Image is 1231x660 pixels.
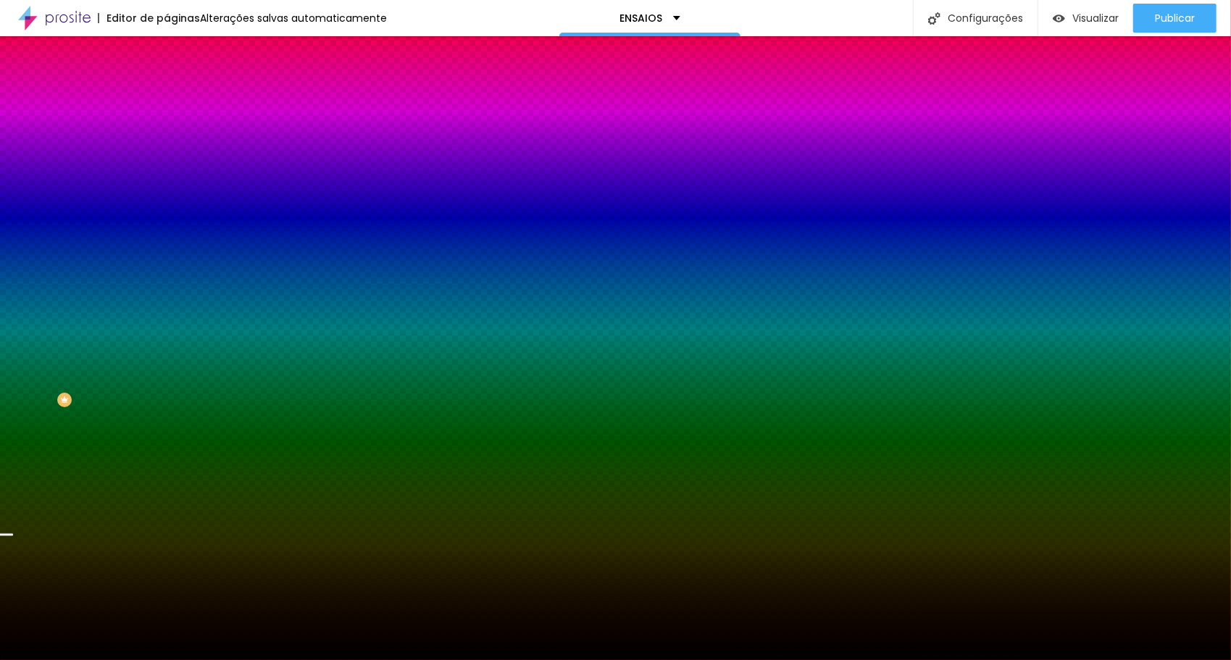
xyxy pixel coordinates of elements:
div: Editor de páginas [98,13,200,23]
div: Alterações salvas automaticamente [200,13,387,23]
p: ENSAIOS [619,13,662,23]
span: Visualizar [1072,12,1119,24]
img: view-1.svg [1053,12,1065,25]
img: Icone [928,12,940,25]
button: Publicar [1133,4,1217,33]
span: Publicar [1155,12,1195,24]
button: Visualizar [1038,4,1133,33]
